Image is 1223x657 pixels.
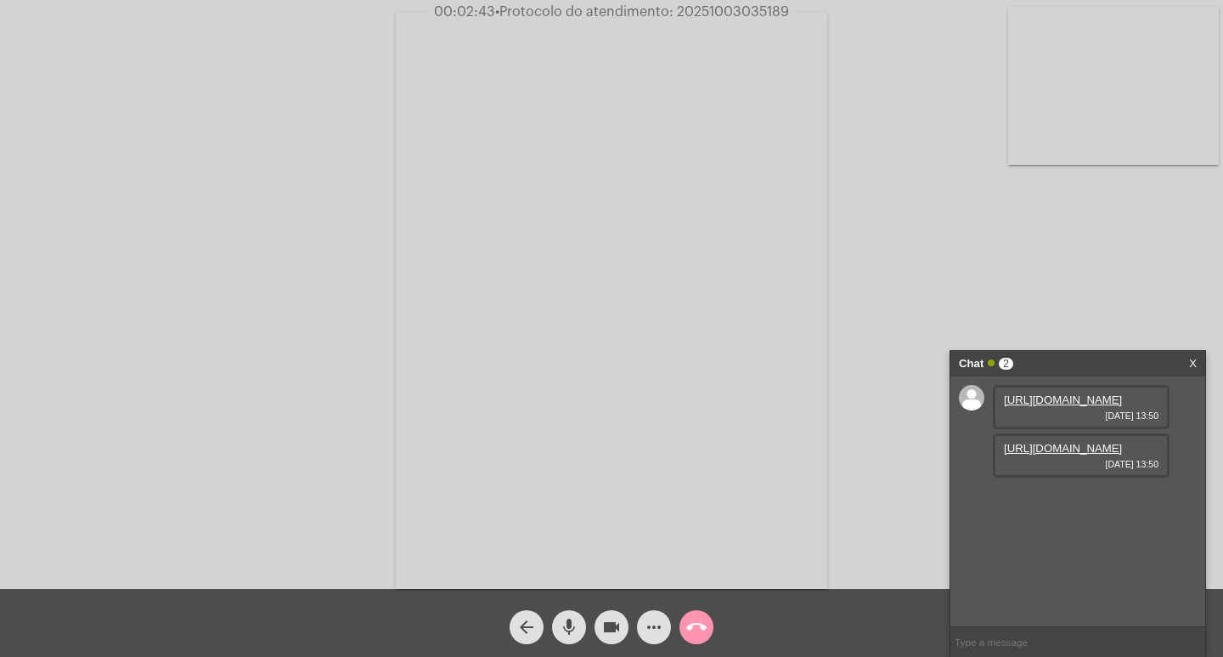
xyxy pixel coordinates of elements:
[959,351,983,377] strong: Chat
[1004,411,1158,421] span: [DATE] 13:50
[988,360,995,366] span: Online
[999,358,1013,370] span: 2
[1004,442,1122,455] a: [URL][DOMAIN_NAME]
[601,617,622,637] mat-icon: videocam
[644,617,664,637] mat-icon: more_horiz
[1004,459,1158,469] span: [DATE] 13:50
[950,627,1205,657] input: Type a message
[559,617,579,637] mat-icon: mic
[516,617,537,637] mat-icon: arrow_back
[686,617,707,637] mat-icon: call_end
[495,5,499,19] span: •
[495,5,789,19] span: Protocolo do atendimento: 20251003035189
[1189,351,1197,377] a: X
[1004,394,1122,406] a: [URL][DOMAIN_NAME]
[434,5,495,19] span: 00:02:43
